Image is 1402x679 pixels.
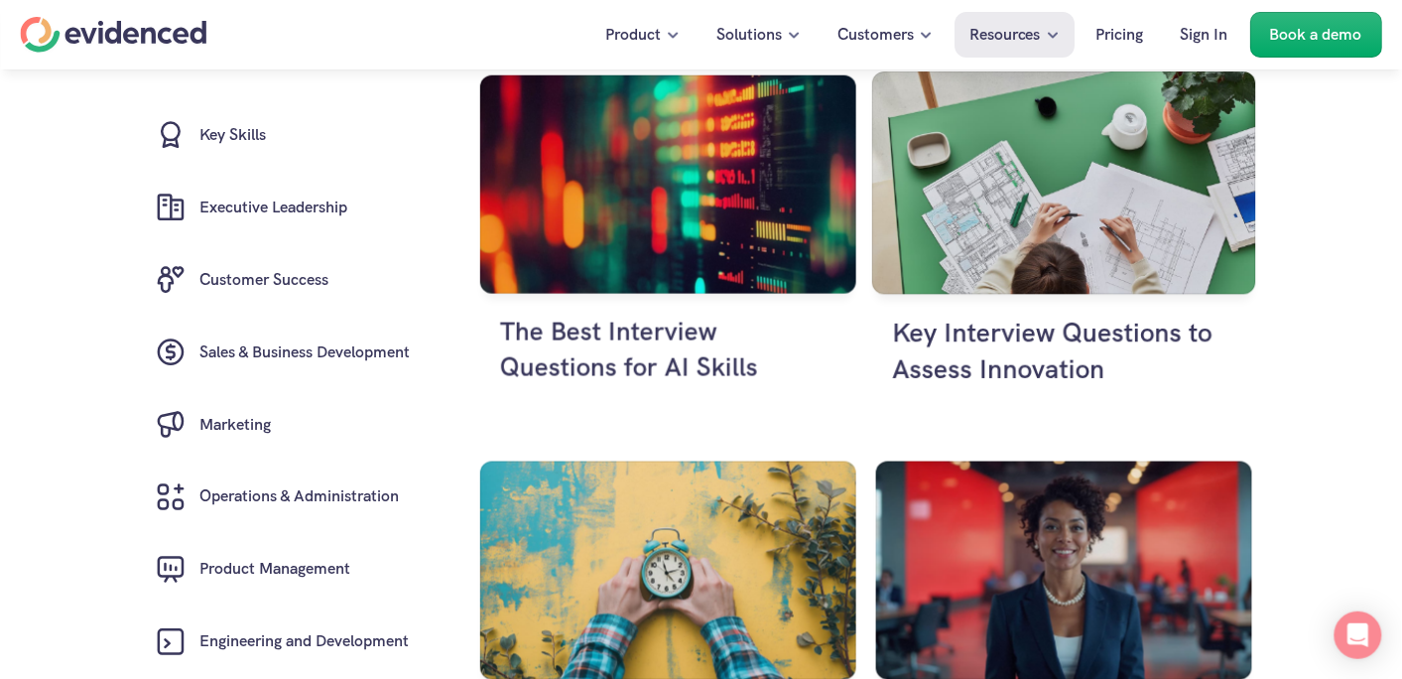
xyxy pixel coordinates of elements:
[136,244,426,317] a: Customer Success
[1335,611,1382,659] div: Open Intercom Messenger
[200,630,410,656] h6: Engineering and Development
[200,485,400,511] h6: Operations & Administration
[1181,22,1228,48] p: Sign In
[1096,22,1144,48] p: Pricing
[200,123,267,149] h6: Key Skills
[136,462,426,534] a: Operations & Administration
[1270,22,1362,48] p: Book a demo
[136,389,426,462] a: Marketing
[200,558,351,584] h6: Product Management
[136,607,426,679] a: Engineering and Development
[837,22,914,48] p: Customers
[136,317,426,389] a: Sales & Business Development
[1250,12,1382,58] a: Book a demo
[136,534,426,607] a: Product Management
[200,268,329,294] h6: Customer Success
[200,413,272,439] h6: Marketing
[605,22,661,48] p: Product
[20,17,206,53] a: Home
[136,99,426,172] a: Key Skills
[500,314,836,386] h4: The Best Interview Questions for AI Skills
[1082,12,1159,58] a: Pricing
[200,196,348,221] h6: Executive Leadership
[200,340,411,366] h6: Sales & Business Development
[716,22,782,48] p: Solutions
[969,22,1041,48] p: Resources
[872,71,1256,446] a: An employee innovating on some designsKey Interview Questions to Assess Innovation
[892,315,1235,388] h4: Key Interview Questions to Assess Innovation
[872,71,1256,294] img: An employee innovating on some designs
[136,172,426,244] a: Executive Leadership
[480,75,856,442] a: Abstract digital display dataThe Best Interview Questions for AI Skills
[480,75,856,294] img: Abstract digital display data
[1166,12,1243,58] a: Sign In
